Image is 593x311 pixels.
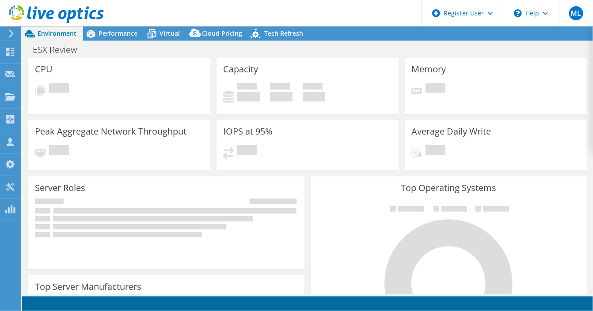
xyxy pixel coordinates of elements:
h3: Average Daily Write [411,127,491,136]
span: Pending [49,83,69,95]
h3: Peak Aggregate Network Throughput [35,127,186,136]
h3: Capacity [223,64,258,74]
span: Pending [49,145,69,157]
span: Total [303,83,323,92]
h3: Server Roles [35,183,85,193]
h1: ESX Review [29,45,91,55]
span: Pending [237,145,257,157]
h4: 0 GiB [237,92,260,101]
span: Tech Refresh [264,29,303,37]
span: Cloud Pricing [202,29,242,37]
span: Performance [99,29,137,37]
span: Used [237,83,257,92]
span: ML [569,6,583,20]
span: Environment [38,29,76,37]
span: Pending [426,83,445,95]
h3: Memory [411,64,446,74]
h4: 0 GiB [270,92,293,101]
span: Virtual [160,29,180,37]
span: Free [270,83,290,92]
h3: Top Operating Systems [317,183,580,193]
svg: \n [514,9,522,17]
span: Pending [426,145,445,157]
h3: Top Server Manufacturers [35,282,141,292]
h3: IOPS at 95% [223,127,273,136]
h3: CPU [35,64,53,74]
h4: 0 GiB [303,92,325,101]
